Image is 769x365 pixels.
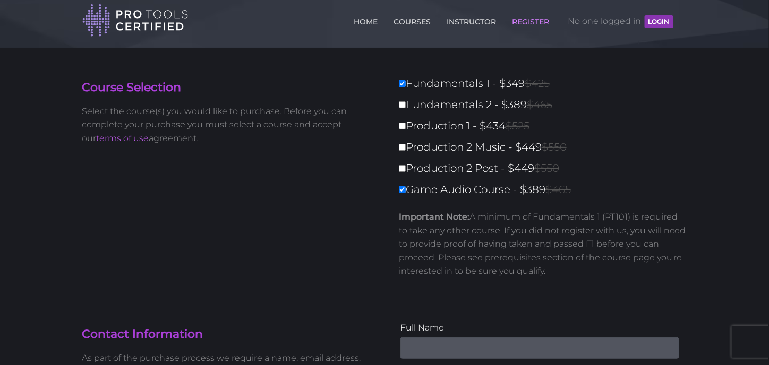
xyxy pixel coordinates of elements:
h4: Contact Information [82,326,377,343]
input: Game Audio Course - $389$465 [399,186,406,193]
label: Game Audio Course - $389 [399,180,694,199]
span: No one logged in [568,5,673,37]
label: Production 2 Music - $449 [399,138,694,157]
input: Production 2 Post - $449$550 [399,165,406,172]
input: Fundamentals 1 - $349$425 [399,80,406,87]
a: terms of use [96,133,149,143]
span: $550 [534,162,559,175]
input: Fundamentals 2 - $389$465 [399,101,406,108]
label: Production 2 Post - $449 [399,159,694,178]
span: $425 [525,77,550,90]
label: Fundamentals 1 - $349 [399,74,694,93]
a: REGISTER [510,11,552,28]
p: A minimum of Fundamentals 1 (PT101) is required to take any other course. If you did not register... [399,210,687,278]
p: Select the course(s) you would like to purchase. Before you can complete your purchase you must s... [82,105,377,145]
a: COURSES [391,11,434,28]
h4: Course Selection [82,80,377,96]
input: Production 2 Music - $449$550 [399,144,406,151]
a: INSTRUCTOR [445,11,499,28]
label: Fundamentals 2 - $389 [399,95,694,114]
label: Production 1 - $434 [399,117,694,135]
span: $525 [506,119,529,132]
strong: Important Note: [399,212,469,222]
button: LOGIN [645,15,673,28]
span: $550 [542,141,567,153]
span: $465 [545,183,571,196]
a: HOME [352,11,381,28]
span: $465 [527,98,552,111]
input: Production 1 - $434$525 [399,123,406,129]
label: Full Name [400,321,679,335]
img: Pro Tools Certified Logo [82,3,189,38]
